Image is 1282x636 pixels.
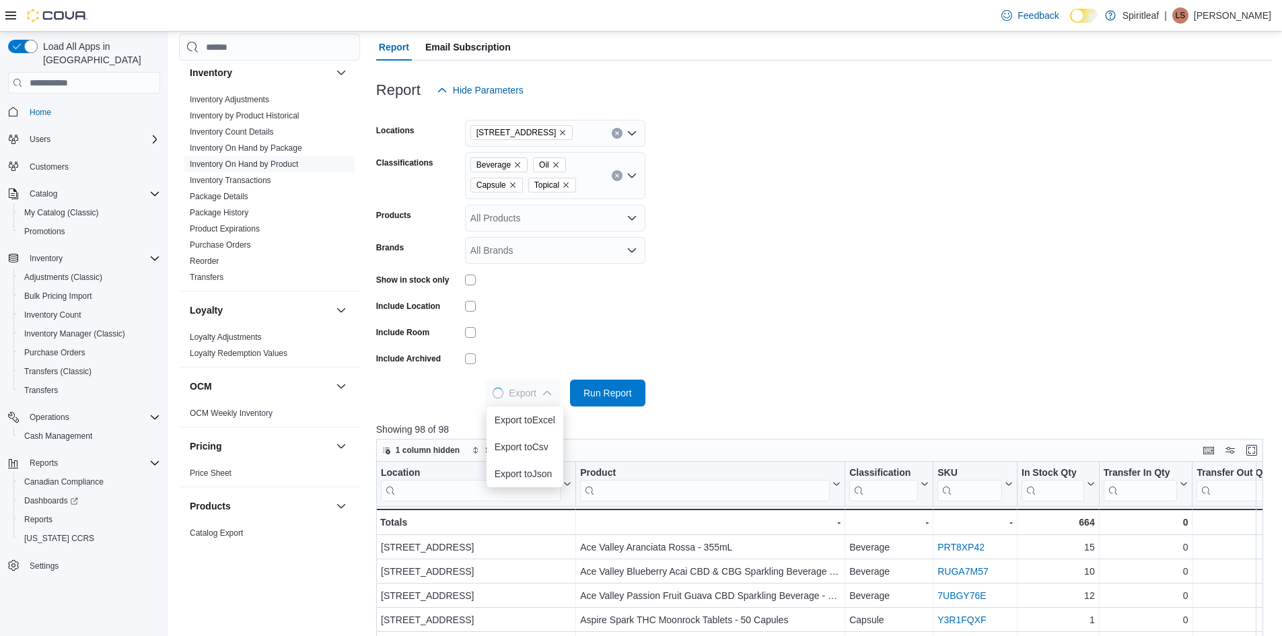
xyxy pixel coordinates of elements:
span: Operations [30,412,69,423]
span: Transfers (Classic) [24,366,92,377]
span: Washington CCRS [19,530,160,546]
span: Bulk Pricing Import [19,288,160,304]
a: Inventory On Hand by Product [190,160,298,169]
button: Open list of options [627,213,637,223]
span: Dashboards [19,493,160,509]
span: [US_STATE] CCRS [24,533,94,544]
button: Display options [1222,442,1238,458]
a: Package Details [190,192,248,201]
a: Home [24,104,57,120]
p: [PERSON_NAME] [1194,7,1271,24]
span: Reports [24,514,52,525]
span: Beverage [470,157,528,172]
button: Purchase Orders [13,343,166,362]
span: Export to Excel [495,415,555,425]
span: Inventory [24,250,160,267]
button: Remove Beverage from selection in this group [513,161,522,169]
span: Inventory Adjustments [190,94,269,105]
div: Classification [849,467,918,501]
a: Inventory Count Details [190,127,274,137]
button: Classification [849,467,929,501]
a: Bulk Pricing Import [19,288,98,304]
button: OCM [190,380,330,393]
a: Y3R1FQXF [937,614,986,625]
span: Home [24,103,160,120]
div: 0 [1103,539,1188,555]
span: Sort fields [485,445,521,456]
span: Loading [492,387,505,400]
button: Clear input [612,128,622,139]
label: Show in stock only [376,275,450,285]
span: Beverage [476,158,511,172]
div: 15 [1022,539,1095,555]
a: Inventory Manager (Classic) [19,326,131,342]
button: In Stock Qty [1022,467,1095,501]
a: OCM Weekly Inventory [190,409,273,418]
span: Reports [30,458,58,468]
span: Bulk Pricing Import [24,291,92,302]
div: Beverage [849,588,929,604]
div: Ace Valley Blueberry Acai CBD & CBG Sparkling Beverage - 355mL [580,563,841,579]
span: Dark Mode [1070,23,1071,24]
button: Reports [13,510,166,529]
span: Home [30,107,51,118]
span: Transfers [24,385,58,396]
span: Capsule [476,178,506,192]
div: SKU [937,467,1002,480]
div: In Stock Qty [1022,467,1084,501]
button: Canadian Compliance [13,472,166,491]
button: Inventory [333,65,349,81]
span: Inventory Count [24,310,81,320]
div: SKU URL [937,467,1002,501]
div: [STREET_ADDRESS] [381,612,571,628]
div: [STREET_ADDRESS] [381,588,571,604]
a: Inventory by Product Historical [190,111,299,120]
span: Oil [533,157,566,172]
h3: Report [376,82,421,98]
button: Remove Capsule from selection in this group [509,181,517,189]
button: Inventory [190,66,330,79]
div: Loyalty [179,329,360,367]
div: Transfer In Qty [1103,467,1177,480]
span: 505 - Spiritleaf Tenth Line Rd (Orleans) [470,125,573,140]
span: My Catalog (Classic) [24,207,99,218]
span: Catalog [24,186,160,202]
button: Products [190,499,330,513]
button: Export toCsv [487,433,563,460]
span: Promotions [19,223,160,240]
button: Bulk Pricing Import [13,287,166,306]
div: - [937,514,1013,530]
a: Canadian Compliance [19,474,109,490]
a: Promotions [19,223,71,240]
button: Export toJson [487,460,563,487]
div: 0 [1103,588,1188,604]
a: Product Expirations [190,224,260,234]
div: [STREET_ADDRESS] [381,539,571,555]
a: Inventory On Hand by Package [190,143,302,153]
label: Include Archived [376,353,441,364]
button: Reports [3,454,166,472]
nav: Complex example [8,96,160,610]
a: [US_STATE] CCRS [19,530,100,546]
span: My Catalog (Classic) [19,205,160,221]
label: Brands [376,242,404,253]
span: OCM Weekly Inventory [190,408,273,419]
span: Loyalty Redemption Values [190,348,287,359]
div: Ace Valley Aranciata Rossa - 355mL [580,539,841,555]
button: Operations [3,408,166,427]
span: Inventory Transactions [190,175,271,186]
span: Users [30,134,50,145]
a: Reorder [190,256,219,266]
div: Capsule [849,612,929,628]
span: Package History [190,207,248,218]
button: Users [3,130,166,149]
span: Package Details [190,191,248,202]
div: Ace Valley Passion Fruit Guava CBD Sparkling Beverage - 355mL [580,588,841,604]
button: Clear input [612,170,622,181]
button: Open list of options [627,128,637,139]
span: Cash Management [19,428,160,444]
a: Purchase Orders [190,240,251,250]
h3: Products [190,499,231,513]
div: Transfer Out Qty [1197,467,1278,501]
